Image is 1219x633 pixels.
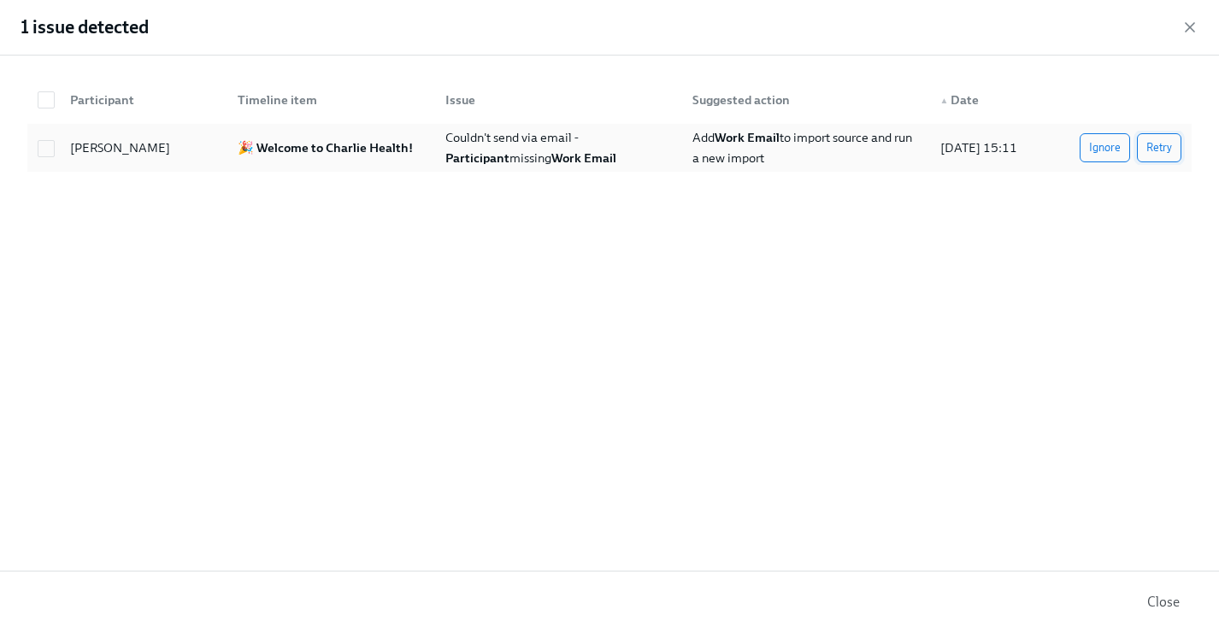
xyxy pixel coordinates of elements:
button: Close [1135,585,1192,619]
div: Date [933,90,1051,110]
div: Issue [432,83,679,117]
strong: Participant [445,150,509,166]
div: [PERSON_NAME]🎉 Welcome to Charlie Health!Couldn't send via email -ParticipantmissingWork EmailAdd... [27,124,1192,172]
button: Retry [1137,133,1181,162]
span: Close [1147,594,1180,611]
div: [DATE] 15:11 [933,138,1051,158]
strong: 🎉 Welcome to Charlie Health! [238,140,413,155]
div: [PERSON_NAME] [63,138,224,158]
span: Ignore [1089,139,1121,156]
div: Participant [56,83,224,117]
strong: Work Email [715,130,780,145]
button: Ignore [1080,133,1130,162]
div: Participant [63,90,224,110]
div: ▲Date [927,83,1051,117]
h2: 1 issue detected [21,15,149,40]
div: Timeline item [224,83,432,117]
strong: Work Email [551,150,616,166]
div: Suggested action [686,90,926,110]
div: Timeline item [231,90,432,110]
div: Issue [439,90,679,110]
div: Suggested action [679,83,926,117]
span: Retry [1146,139,1172,156]
span: ▲ [940,97,949,105]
